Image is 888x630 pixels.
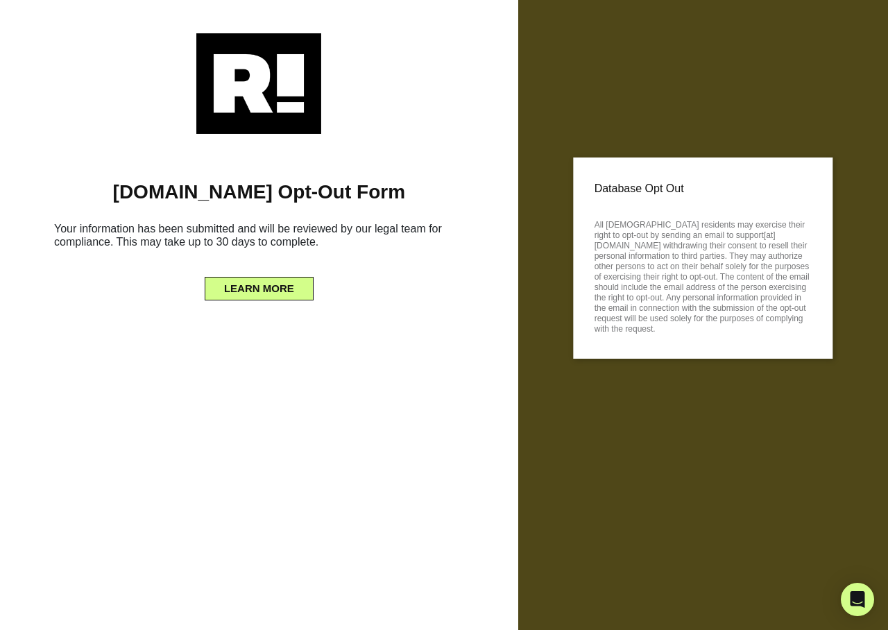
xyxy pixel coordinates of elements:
h6: Your information has been submitted and will be reviewed by our legal team for compliance. This m... [21,216,497,259]
div: Open Intercom Messenger [841,583,874,616]
p: All [DEMOGRAPHIC_DATA] residents may exercise their right to opt-out by sending an email to suppo... [595,216,812,334]
p: Database Opt Out [595,178,812,199]
img: Retention.com [196,33,321,134]
h1: [DOMAIN_NAME] Opt-Out Form [21,180,497,204]
button: LEARN MORE [205,277,314,300]
a: LEARN MORE [205,279,314,290]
